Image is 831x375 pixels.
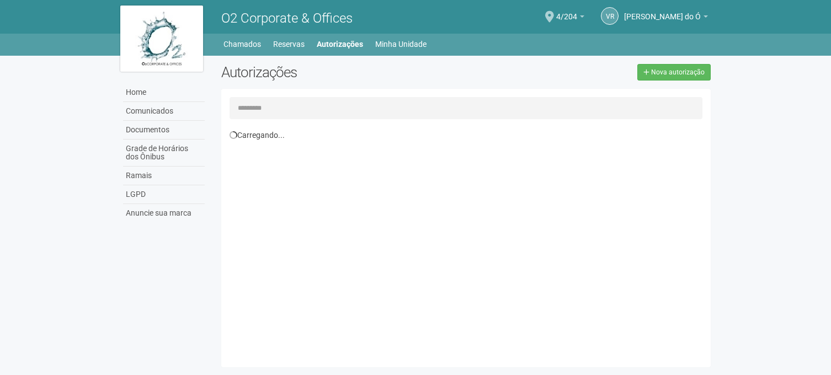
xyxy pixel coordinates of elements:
[651,68,705,76] span: Nova autorização
[223,36,261,52] a: Chamados
[123,83,205,102] a: Home
[123,167,205,185] a: Ramais
[375,36,427,52] a: Minha Unidade
[123,102,205,121] a: Comunicados
[123,140,205,167] a: Grade de Horários dos Ônibus
[221,64,457,81] h2: Autorizações
[601,7,619,25] a: VR
[123,204,205,222] a: Anuncie sua marca
[123,121,205,140] a: Documentos
[230,130,702,140] div: Carregando...
[637,64,711,81] a: Nova autorização
[556,14,584,23] a: 4/204
[123,185,205,204] a: LGPD
[624,2,701,21] span: Viviane Rocha do Ó
[120,6,203,72] img: logo.jpg
[221,10,353,26] span: O2 Corporate & Offices
[317,36,363,52] a: Autorizações
[624,14,708,23] a: [PERSON_NAME] do Ó
[273,36,305,52] a: Reservas
[556,2,577,21] span: 4/204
